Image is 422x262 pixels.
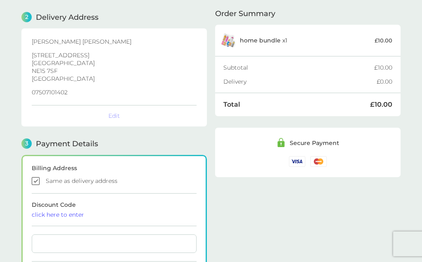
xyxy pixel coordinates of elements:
img: /assets/icons/cards/visa.svg [289,156,305,166]
p: x 1 [240,37,287,44]
span: Discount Code [32,201,197,218]
button: Edit [108,112,120,119]
span: Payment Details [36,140,98,147]
p: [PERSON_NAME] [PERSON_NAME] [32,39,197,44]
p: [GEOGRAPHIC_DATA] [32,76,197,82]
p: NE15 7SF [32,68,197,74]
span: 3 [21,138,32,149]
span: Order Summary [215,10,275,17]
p: £10.00 [375,36,392,45]
div: click here to enter [32,212,197,218]
img: /assets/icons/cards/mastercard.svg [310,156,327,166]
iframe: Secure card payment input frame [35,240,193,247]
p: [STREET_ADDRESS] [32,52,197,58]
div: £0.00 [377,79,392,84]
div: £10.00 [370,101,392,108]
div: £10.00 [374,65,392,70]
div: Total [223,101,370,108]
div: Subtotal [223,65,374,70]
div: Secure Payment [290,140,339,146]
span: home bundle [240,37,281,44]
p: [GEOGRAPHIC_DATA] [32,60,197,66]
div: Delivery [223,79,377,84]
p: 07507101402 [32,89,197,95]
span: 2 [21,12,32,22]
div: Billing Address [32,165,197,171]
span: Delivery Address [36,14,98,21]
